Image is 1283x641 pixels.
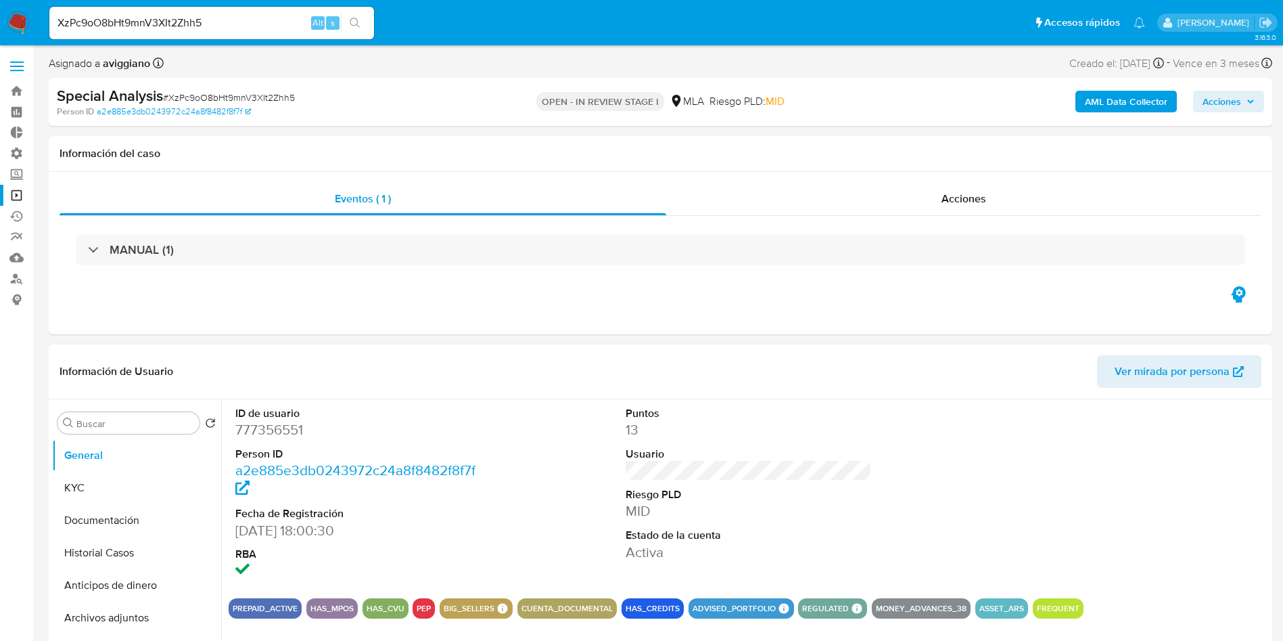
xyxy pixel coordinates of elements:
span: Acciones [941,191,986,206]
a: Salir [1259,16,1273,30]
dd: MID [626,502,872,521]
dt: Person ID [235,447,482,462]
a: a2e885e3db0243972c24a8f8482f8f7f [97,106,251,118]
span: Alt [312,16,323,29]
span: Acciones [1203,91,1241,112]
span: s [331,16,335,29]
span: Asignado a [49,56,150,71]
b: Special Analysis [57,85,163,106]
dt: RBA [235,547,482,562]
span: Riesgo PLD: [709,94,785,109]
span: Eventos ( 1 ) [335,191,391,206]
button: search-icon [341,14,369,32]
dt: Puntos [626,406,872,421]
dd: Activa [626,543,872,562]
button: Anticipos de dinero [52,569,221,602]
span: # XzPc9oO8bHt9mnV3XIt2Zhh5 [163,91,295,104]
button: Historial Casos [52,537,221,569]
dd: 777356551 [235,420,482,439]
input: Buscar usuario o caso... [49,14,374,32]
button: General [52,439,221,472]
button: AML Data Collector [1075,91,1177,112]
b: AML Data Collector [1085,91,1167,112]
h1: Información de Usuario [60,365,173,378]
p: OPEN - IN REVIEW STAGE I [536,92,664,111]
span: Vence en 3 meses [1173,56,1259,71]
div: Creado el: [DATE] [1069,54,1164,72]
span: Ver mirada por persona [1115,355,1230,388]
span: - [1167,54,1170,72]
h1: Información del caso [60,147,1261,160]
b: Person ID [57,106,94,118]
h3: MANUAL (1) [110,242,174,257]
button: Ver mirada por persona [1097,355,1261,388]
p: gustavo.deseta@mercadolibre.com [1177,16,1254,29]
button: Buscar [63,418,74,428]
div: MANUAL (1) [76,234,1245,265]
button: Archivos adjuntos [52,602,221,634]
span: Accesos rápidos [1044,16,1120,30]
a: a2e885e3db0243972c24a8f8482f8f7f [235,460,475,499]
a: Notificaciones [1134,17,1145,28]
dt: Fecha de Registración [235,506,482,521]
div: MLA [670,94,704,109]
button: Volver al orden por defecto [205,418,216,433]
dd: [DATE] 18:00:30 [235,521,482,540]
button: Documentación [52,504,221,537]
dt: ID de usuario [235,406,482,421]
dd: 13 [626,420,872,439]
dt: Estado de la cuenta [626,528,872,543]
button: KYC [52,472,221,504]
span: MID [766,93,785,109]
dt: Usuario [626,447,872,462]
input: Buscar [76,418,194,430]
button: Acciones [1193,91,1264,112]
b: aviggiano [100,56,150,71]
dt: Riesgo PLD [626,487,872,502]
